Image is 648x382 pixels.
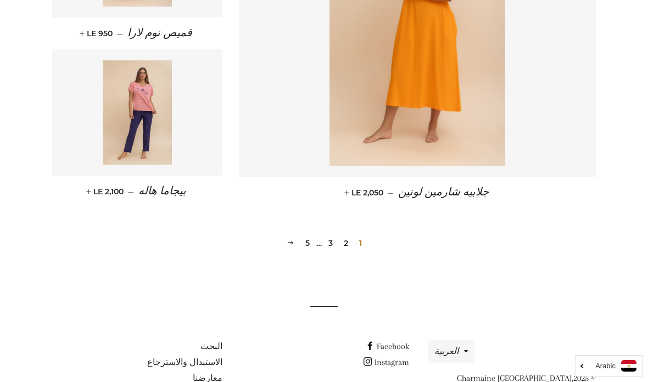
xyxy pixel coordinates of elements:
a: 5 [301,235,314,251]
span: — [128,187,134,196]
button: العربية [428,340,474,363]
a: بيجاما هاله — LE 2,100 [52,176,222,207]
a: جلابيه شارمين لونين — LE 2,050 [239,177,596,208]
span: LE 2,050 [347,188,383,198]
span: LE 950 [82,29,113,38]
span: LE 2,100 [88,187,124,196]
a: البحث [200,341,222,351]
span: — [388,188,394,198]
a: 3 [324,235,337,251]
a: 2 [339,235,353,251]
a: الاستبدال والاسترجاع [147,357,222,367]
span: … [316,239,322,247]
span: بيجاما هاله [138,185,186,197]
a: Instagram [364,357,409,367]
a: Facebook [366,341,409,351]
span: 1 [355,235,366,251]
span: جلابيه شارمين لونين [398,186,489,198]
span: — [117,29,123,38]
span: قميص نوم لارا [127,27,192,39]
a: Arabic [581,360,636,372]
i: Arabic [595,362,616,369]
a: قميص نوم لارا — LE 950 [52,18,222,49]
